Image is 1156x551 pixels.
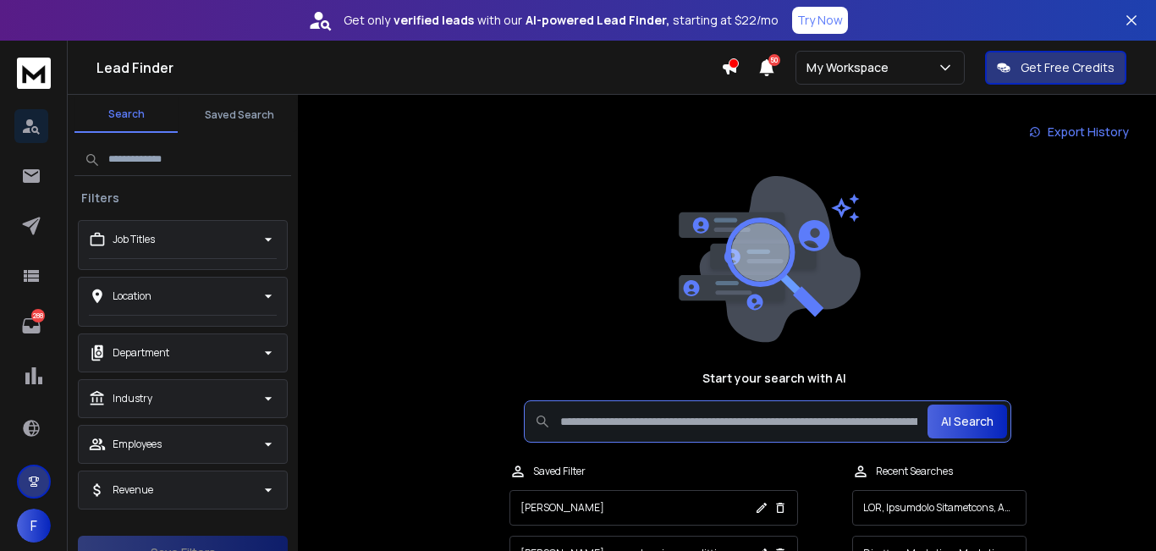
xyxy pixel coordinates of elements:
[797,12,843,29] p: Try Now
[852,490,1027,526] button: LOR, Ipsumdolo Sitametcons, Adipi Elitseddoe Tempori, UTL, Etdol Magnaaliqua Enimadm, VE Quisnos,...
[768,54,780,66] span: 50
[31,309,45,322] p: 288
[394,12,474,29] strong: verified leads
[17,509,51,543] button: F
[113,346,169,360] p: Department
[1016,115,1142,149] a: Export History
[1021,59,1115,76] p: Get Free Credits
[113,438,162,451] p: Employees
[113,483,153,497] p: Revenue
[74,97,178,133] button: Search
[985,51,1126,85] button: Get Free Credits
[17,58,51,89] img: logo
[74,190,126,207] h3: Filters
[533,465,586,478] p: Saved Filter
[520,501,604,515] p: [PERSON_NAME]
[96,58,721,78] h1: Lead Finder
[674,176,861,343] img: image
[876,465,953,478] p: Recent Searches
[792,7,848,34] button: Try Now
[928,405,1007,438] button: AI Search
[344,12,779,29] p: Get only with our starting at $22/mo
[702,370,846,387] h1: Start your search with AI
[113,289,151,303] p: Location
[113,233,155,246] p: Job Titles
[526,12,669,29] strong: AI-powered Lead Finder,
[14,309,48,343] a: 288
[509,490,798,526] button: [PERSON_NAME]
[863,501,1016,515] p: LOR, Ipsumdolo Sitametcons, Adipi Elitseddoe Tempori, UTL, Etdol Magnaaliqua Enimadm, VE Quisnos,...
[113,392,152,405] p: Industry
[188,98,291,132] button: Saved Search
[806,59,895,76] p: My Workspace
